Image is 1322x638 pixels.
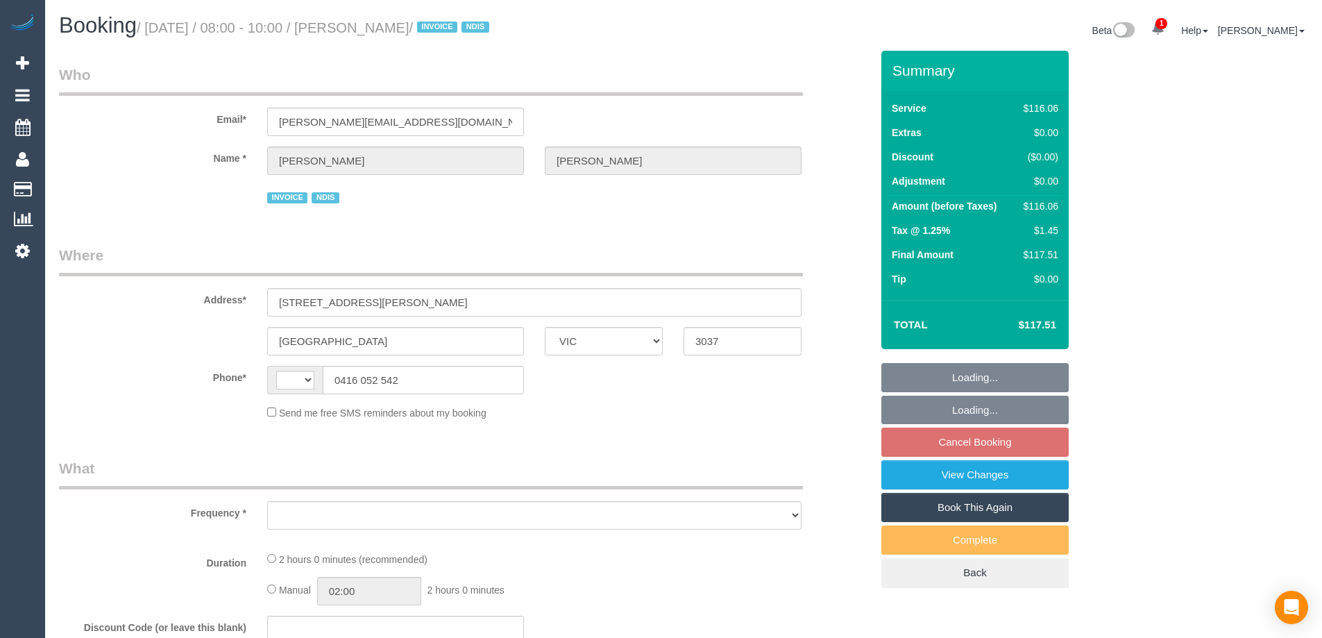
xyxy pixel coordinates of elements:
[267,108,524,136] input: Email*
[59,245,803,276] legend: Where
[892,174,945,188] label: Adjustment
[1112,22,1135,40] img: New interface
[461,22,489,33] span: NDIS
[1018,224,1058,237] div: $1.45
[49,501,257,520] label: Frequency *
[59,458,803,489] legend: What
[892,248,954,262] label: Final Amount
[881,460,1069,489] a: View Changes
[1144,14,1171,44] a: 1
[279,554,427,565] span: 2 hours 0 minutes (recommended)
[892,272,906,286] label: Tip
[49,551,257,570] label: Duration
[49,108,257,126] label: Email*
[8,14,36,33] img: Automaid Logo
[59,13,137,37] span: Booking
[881,493,1069,522] a: Book This Again
[892,62,1062,78] h3: Summary
[279,408,486,419] span: Send me free SMS reminders about my booking
[1092,25,1135,36] a: Beta
[267,327,524,355] input: Suburb*
[312,192,339,203] span: NDIS
[892,224,950,237] label: Tax @ 1.25%
[1018,150,1058,164] div: ($0.00)
[1018,174,1058,188] div: $0.00
[1018,199,1058,213] div: $116.06
[49,146,257,165] label: Name *
[892,126,922,140] label: Extras
[1155,18,1167,29] span: 1
[1018,101,1058,115] div: $116.06
[892,101,926,115] label: Service
[892,150,933,164] label: Discount
[545,146,802,175] input: Last Name*
[267,192,307,203] span: INVOICE
[1275,591,1308,624] div: Open Intercom Messenger
[409,20,493,35] span: /
[1218,25,1305,36] a: [PERSON_NAME]
[1181,25,1208,36] a: Help
[684,327,802,355] input: Post Code*
[49,616,257,635] label: Discount Code (or leave this blank)
[49,288,257,307] label: Address*
[1018,248,1058,262] div: $117.51
[59,65,803,96] legend: Who
[1018,272,1058,286] div: $0.00
[977,319,1056,331] h4: $117.51
[137,20,493,35] small: / [DATE] / 08:00 - 10:00 / [PERSON_NAME]
[1018,126,1058,140] div: $0.00
[881,558,1069,587] a: Back
[49,366,257,385] label: Phone*
[417,22,457,33] span: INVOICE
[427,585,505,596] span: 2 hours 0 minutes
[892,199,997,213] label: Amount (before Taxes)
[323,366,524,394] input: Phone*
[267,146,524,175] input: First Name*
[894,319,928,330] strong: Total
[279,585,311,596] span: Manual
